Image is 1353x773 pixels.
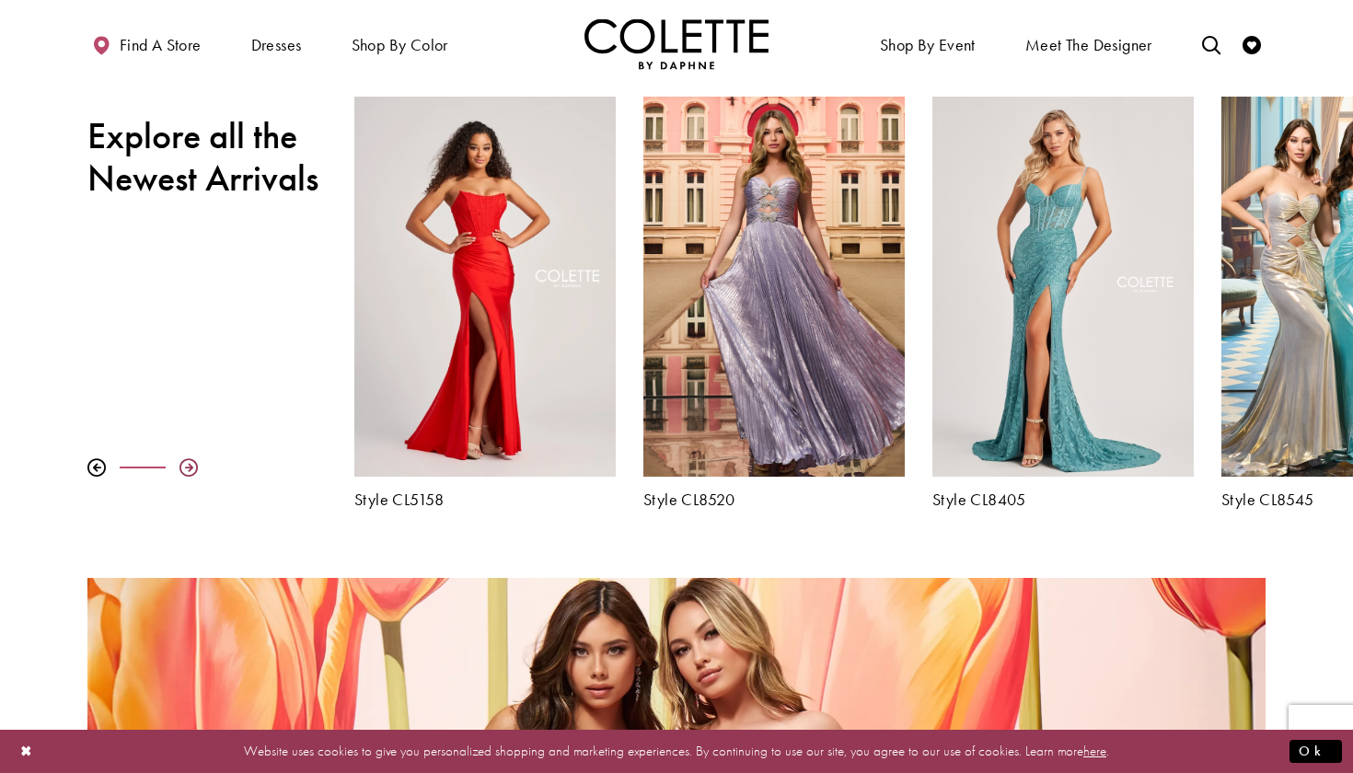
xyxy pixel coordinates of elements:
[932,490,1194,509] h5: Style CL8405
[1083,742,1106,760] a: here
[352,36,448,54] span: Shop by color
[584,18,769,69] a: Visit Home Page
[1289,740,1342,763] button: Submit Dialog
[354,97,616,477] a: Visit Colette by Daphne Style No. CL5158 Page
[584,18,769,69] img: Colette by Daphne
[133,739,1220,764] p: Website uses cookies to give you personalized shopping and marketing experiences. By continuing t...
[347,18,453,69] span: Shop by color
[932,97,1194,477] a: Visit Colette by Daphne Style No. CL8405 Page
[875,18,980,69] span: Shop By Event
[643,490,905,509] h5: Style CL8520
[880,36,976,54] span: Shop By Event
[87,115,327,200] h2: Explore all the Newest Arrivals
[1238,18,1266,69] a: Check Wishlist
[1021,18,1157,69] a: Meet the designer
[120,36,202,54] span: Find a store
[251,36,302,54] span: Dresses
[630,83,919,523] div: Colette by Daphne Style No. CL8520
[1025,36,1152,54] span: Meet the designer
[1197,18,1225,69] a: Toggle search
[341,83,630,523] div: Colette by Daphne Style No. CL5158
[354,490,616,509] a: Style CL5158
[11,735,42,767] button: Close Dialog
[247,18,306,69] span: Dresses
[643,97,905,477] a: Visit Colette by Daphne Style No. CL8520 Page
[919,83,1208,523] div: Colette by Daphne Style No. CL8405
[87,18,205,69] a: Find a store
